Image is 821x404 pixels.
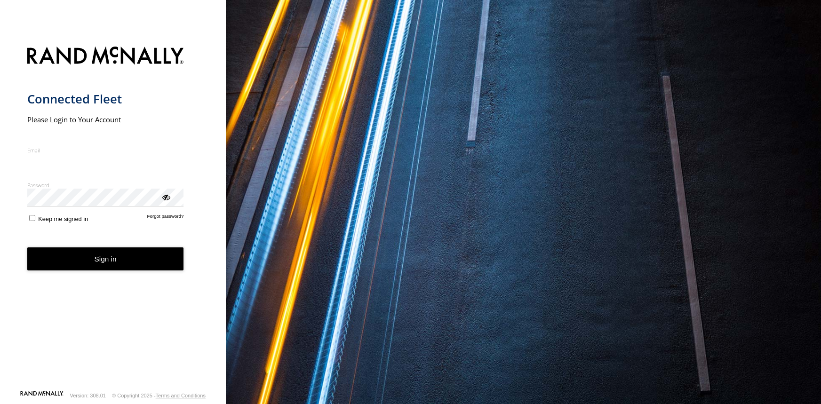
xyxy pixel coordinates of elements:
span: Keep me signed in [38,215,88,222]
a: Forgot password? [147,214,184,222]
div: © Copyright 2025 - [112,393,206,398]
label: Password [27,182,184,189]
h2: Please Login to Your Account [27,115,184,124]
h1: Connected Fleet [27,91,184,107]
div: Version: 308.01 [70,393,106,398]
img: Rand McNally [27,45,184,69]
div: ViewPassword [161,192,170,201]
a: Visit our Website [20,391,64,400]
form: main [27,41,199,390]
input: Keep me signed in [29,215,35,221]
button: Sign in [27,247,184,270]
a: Terms and Conditions [156,393,206,398]
label: Email [27,147,184,154]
